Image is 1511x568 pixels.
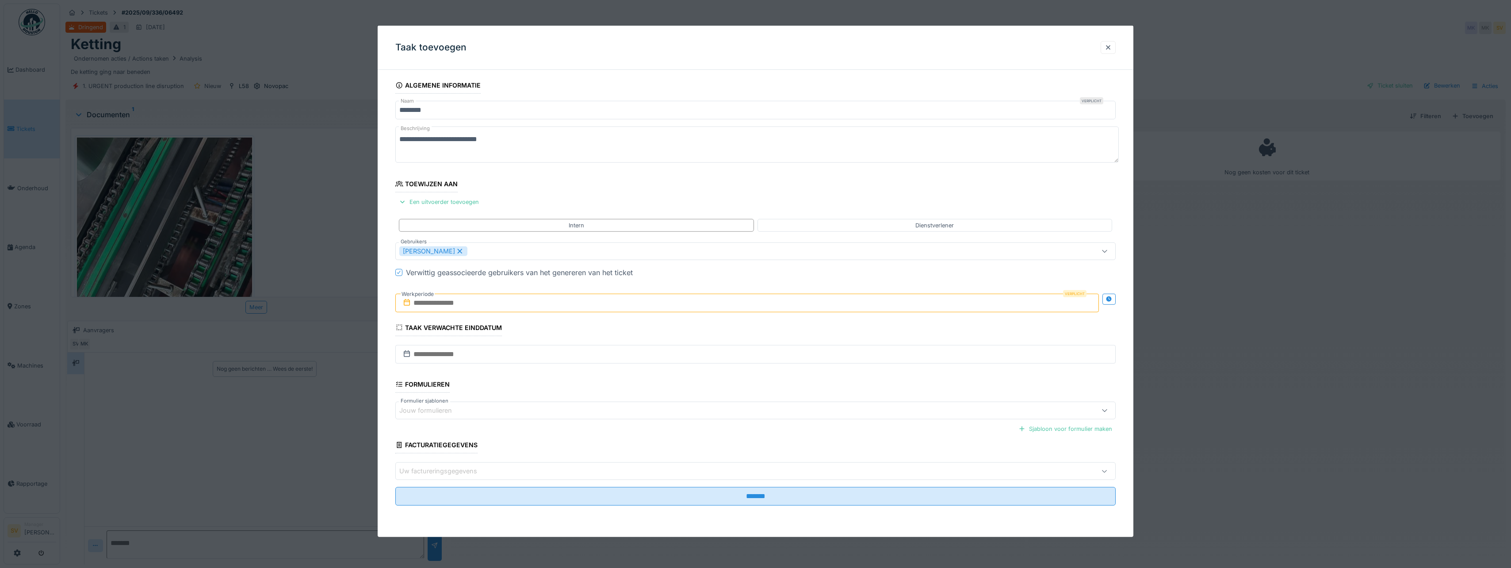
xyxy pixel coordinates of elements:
[399,246,467,256] div: [PERSON_NAME]
[1063,290,1086,297] div: Verplicht
[399,466,490,476] div: Uw factureringsgegevens
[1015,423,1116,435] div: Sjabloon voor formulier maken
[395,177,458,192] div: Toewijzen aan
[395,79,481,94] div: Algemene informatie
[401,289,435,299] label: Werkperiode
[395,378,450,393] div: Formulieren
[395,438,478,453] div: Facturatiegegevens
[915,221,954,229] div: Dienstverlener
[399,397,450,405] label: Formulier sjablonen
[399,97,416,105] label: Naam
[399,406,464,415] div: Jouw formulieren
[406,267,633,278] div: Verwittig geassocieerde gebruikers van het genereren van het ticket
[395,42,467,53] h3: Taak toevoegen
[1080,97,1103,104] div: Verplicht
[399,238,428,246] label: Gebruikers
[395,196,482,208] div: Een uitvoerder toevoegen
[399,123,432,134] label: Beschrijving
[569,221,584,229] div: Intern
[395,321,502,336] div: Taak verwachte einddatum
